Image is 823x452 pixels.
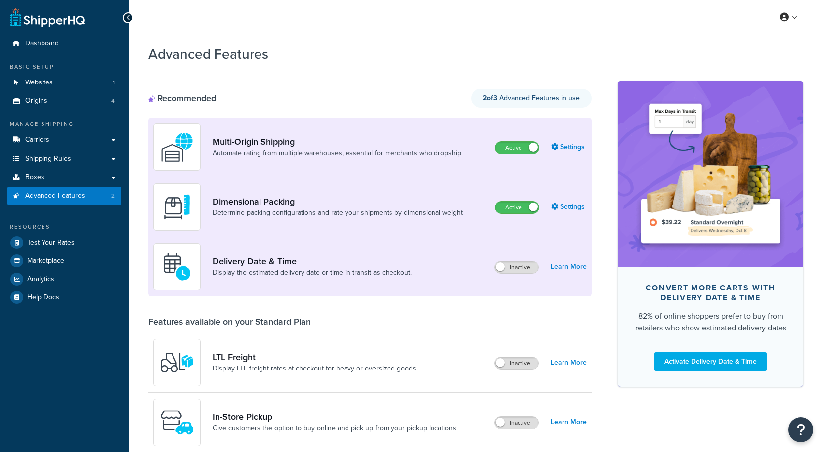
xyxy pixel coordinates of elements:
[495,202,539,213] label: Active
[111,192,115,200] span: 2
[551,356,587,370] a: Learn More
[7,288,121,306] a: Help Docs
[160,345,194,380] img: y79ZsPf0fXUFUhFXDzUgf+ktZg5F2+ohG75+v3d2s1D9TjoU8PiyCIluIjV41seZevKCRuEjTPPOKHJsQcmKCXGdfprl3L4q7...
[213,256,412,267] a: Delivery Date & Time
[213,411,456,422] a: In-Store Pickup
[7,168,121,187] a: Boxes
[495,417,538,429] label: Inactive
[495,261,538,273] label: Inactive
[7,92,121,110] li: Origins
[7,234,121,251] a: Test Your Rates
[111,97,115,105] span: 4
[113,79,115,87] span: 1
[7,131,121,149] a: Carriers
[213,423,456,433] a: Give customers the option to buy online and pick up from your pickup locations
[148,44,268,64] h1: Advanced Features
[7,63,121,71] div: Basic Setup
[634,283,787,303] div: Convert more carts with delivery date & time
[7,187,121,205] a: Advanced Features2
[788,417,813,442] button: Open Resource Center
[483,93,580,103] span: Advanced Features in use
[27,275,54,284] span: Analytics
[213,148,461,158] a: Automate rating from multiple warehouses, essential for merchants who dropship
[25,136,49,144] span: Carriers
[25,40,59,48] span: Dashboard
[551,140,587,154] a: Settings
[7,74,121,92] a: Websites1
[7,35,121,53] a: Dashboard
[27,293,59,302] span: Help Docs
[213,136,461,147] a: Multi-Origin Shipping
[634,310,787,334] div: 82% of online shoppers prefer to buy from retailers who show estimated delivery dates
[148,316,311,327] div: Features available on your Standard Plan
[7,270,121,288] a: Analytics
[7,74,121,92] li: Websites
[7,120,121,128] div: Manage Shipping
[25,173,44,182] span: Boxes
[551,415,587,429] a: Learn More
[160,249,194,284] img: gfkeb5ejjkALwAAAABJRU5ErkJggg==
[27,257,64,265] span: Marketplace
[654,352,767,371] a: Activate Delivery Date & Time
[7,150,121,168] a: Shipping Rules
[25,97,47,105] span: Origins
[27,239,75,247] span: Test Your Rates
[25,155,71,163] span: Shipping Rules
[213,208,463,218] a: Determine packing configurations and rate your shipments by dimensional weight
[160,130,194,164] img: WatD5o0RtDAAAAAElFTkSuQmCC
[160,405,194,440] img: wfgcfpwTIucLEAAAAASUVORK5CYII=
[7,252,121,270] a: Marketplace
[633,96,788,252] img: feature-image-ddt-36eae7f7280da8017bfb280eaccd9c446f90b1fe08728e4019434db127062ab4.png
[213,196,463,207] a: Dimensional Packing
[495,142,539,154] label: Active
[483,93,497,103] strong: 2 of 3
[25,192,85,200] span: Advanced Features
[148,93,216,104] div: Recommended
[213,364,416,373] a: Display LTL freight rates at checkout for heavy or oversized goods
[7,92,121,110] a: Origins4
[25,79,53,87] span: Websites
[551,260,587,274] a: Learn More
[7,187,121,205] li: Advanced Features
[7,223,121,231] div: Resources
[551,200,587,214] a: Settings
[213,268,412,278] a: Display the estimated delivery date or time in transit as checkout.
[160,190,194,224] img: DTVBYsAAAAAASUVORK5CYII=
[495,357,538,369] label: Inactive
[213,352,416,363] a: LTL Freight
